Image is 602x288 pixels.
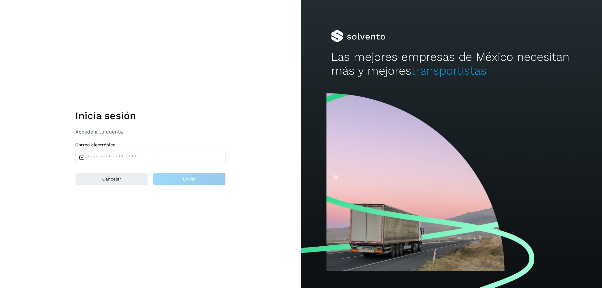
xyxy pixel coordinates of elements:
[75,110,226,122] h1: Inicia sesión
[75,142,226,148] label: Correo electrónico
[331,50,572,78] h2: Las mejores empresas de México necesitan más y mejores
[102,177,121,181] span: Cancelar
[183,177,196,181] span: Enviar
[75,129,226,135] p: Accede a tu cuenta
[411,64,487,77] span: transportistas
[75,173,148,185] button: Cancelar
[153,173,226,185] button: Enviar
